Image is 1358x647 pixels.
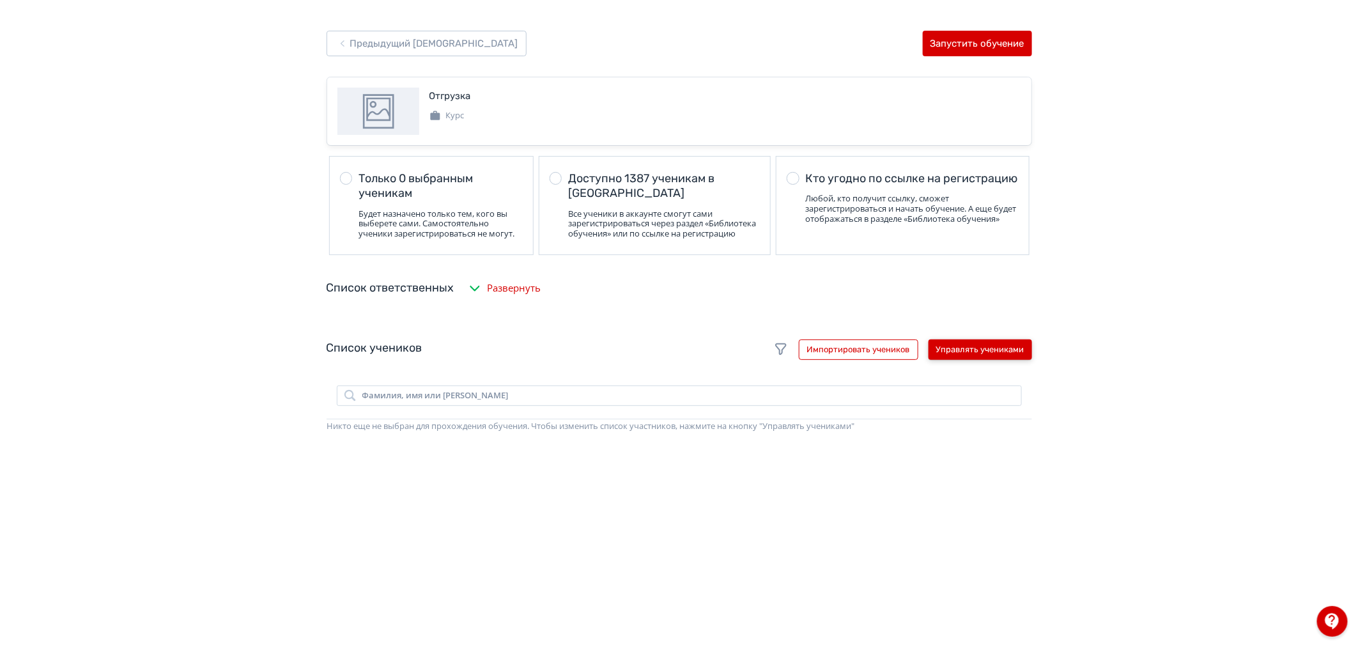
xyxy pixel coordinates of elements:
button: Развернуть [465,276,544,301]
div: Кто угодно по ссылке на регистрацию [805,171,1018,186]
div: Доступно 1387 ученикам в [GEOGRAPHIC_DATA] [568,171,760,201]
div: Список учеников [327,339,1032,360]
div: Никто еще не выбран для прохождения обучения. Чтобы изменить список участников, нажмите на кнопку... [327,420,1031,433]
div: Любой, кто получит ссылку, сможет зарегистрироваться и начать обучение. А еще будет отображаться ... [805,194,1018,224]
button: Запустить обучение [923,31,1032,56]
div: Все ученики в аккаунте смогут сами зарегистрироваться через раздел «Библиотека обучения» или по с... [568,209,760,239]
button: Предыдущий [DEMOGRAPHIC_DATA] [327,31,527,56]
div: Отгрузка [429,89,471,104]
button: Импортировать учеников [799,339,918,360]
div: Курс [429,109,465,122]
div: Только 0 выбранным ученикам [359,171,523,201]
button: Управлять учениками [929,339,1032,360]
span: Развернуть [488,281,541,295]
div: Список ответственных [327,279,454,297]
div: Будет назначено только тем, кого вы выберете сами. Самостоятельно ученики зарегистрироваться не м... [359,209,523,239]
